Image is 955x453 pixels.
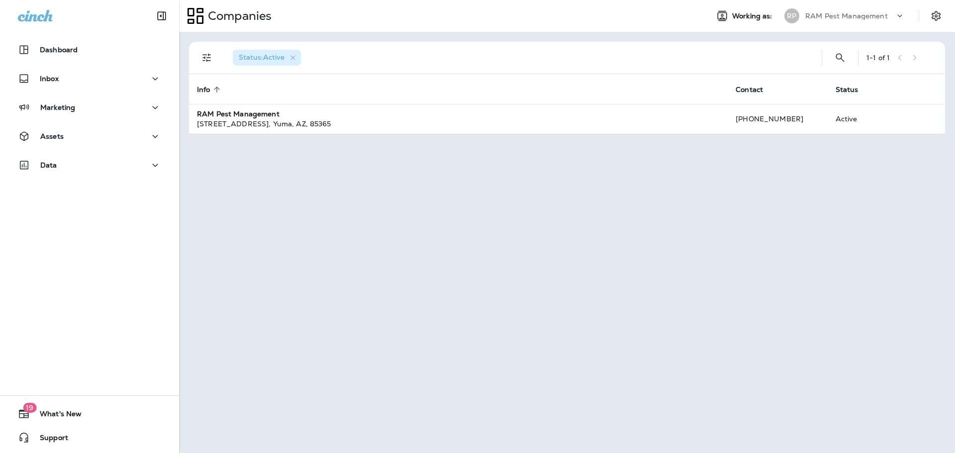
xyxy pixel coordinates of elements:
[197,86,210,94] span: Info
[10,69,169,89] button: Inbox
[805,12,888,20] p: RAM Pest Management
[197,119,720,129] div: [STREET_ADDRESS] , Yuma , AZ , 85365
[30,410,82,422] span: What's New
[239,53,285,62] span: Status : Active
[836,85,871,94] span: Status
[10,428,169,448] button: Support
[830,48,850,68] button: Search Companies
[10,126,169,146] button: Assets
[197,109,280,118] strong: RAM Pest Management
[197,48,217,68] button: Filters
[866,54,890,62] div: 1 - 1 of 1
[784,8,799,23] div: RP
[40,161,57,169] p: Data
[40,75,59,83] p: Inbox
[836,86,859,94] span: Status
[10,155,169,175] button: Data
[10,97,169,117] button: Marketing
[732,12,774,20] span: Working as:
[10,404,169,424] button: 19What's New
[233,50,301,66] div: Status:Active
[10,40,169,60] button: Dashboard
[30,434,68,446] span: Support
[736,85,776,94] span: Contact
[927,7,945,25] button: Settings
[204,8,272,23] p: Companies
[40,46,78,54] p: Dashboard
[728,104,827,134] td: [PHONE_NUMBER]
[736,86,763,94] span: Contact
[23,403,36,413] span: 19
[828,104,891,134] td: Active
[197,85,223,94] span: Info
[40,132,64,140] p: Assets
[40,103,75,111] p: Marketing
[148,6,176,26] button: Collapse Sidebar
